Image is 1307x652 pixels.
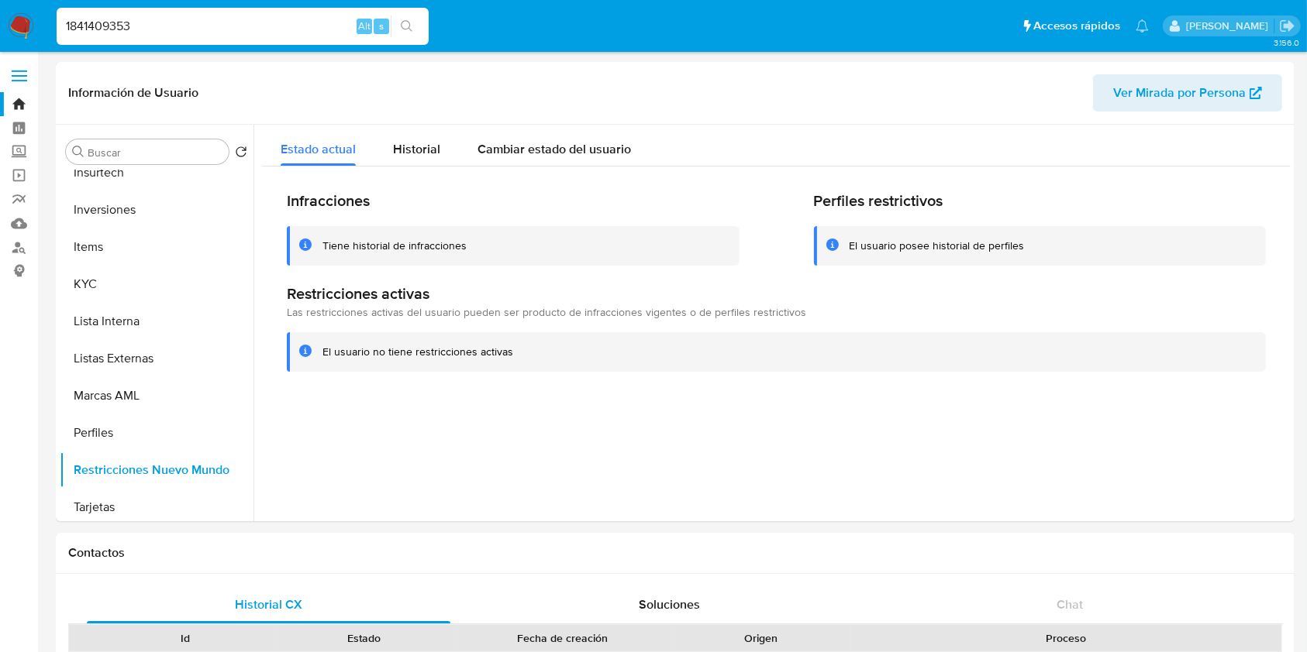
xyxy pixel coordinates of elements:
div: Id [107,630,264,646]
button: KYC [60,266,253,303]
div: Proceso [861,630,1271,646]
button: Perfiles [60,414,253,451]
div: Origen [682,630,840,646]
span: Soluciones [639,595,700,613]
button: Restricciones Nuevo Mundo [60,451,253,489]
span: Accesos rápidos [1033,18,1120,34]
span: Historial CX [235,595,302,613]
h1: Contactos [68,545,1282,561]
span: Chat [1057,595,1083,613]
button: Items [60,228,253,266]
button: Volver al orden por defecto [235,146,247,163]
button: Lista Interna [60,303,253,340]
span: Ver Mirada por Persona [1113,74,1246,112]
p: eliana.eguerrero@mercadolibre.com [1186,19,1274,33]
div: Fecha de creación [464,630,660,646]
input: Buscar usuario o caso... [57,16,429,36]
button: Buscar [72,146,84,158]
button: Marcas AML [60,377,253,414]
span: Alt [358,19,371,33]
button: Listas Externas [60,340,253,377]
h1: Información de Usuario [68,85,198,101]
button: Tarjetas [60,489,253,526]
button: Ver Mirada por Persona [1093,74,1282,112]
button: search-icon [391,15,422,37]
input: Buscar [88,146,222,160]
button: Inversiones [60,191,253,228]
a: Salir [1279,18,1295,34]
button: Insurtech [60,154,253,191]
span: s [379,19,384,33]
div: Estado [286,630,443,646]
a: Notificaciones [1136,19,1149,33]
